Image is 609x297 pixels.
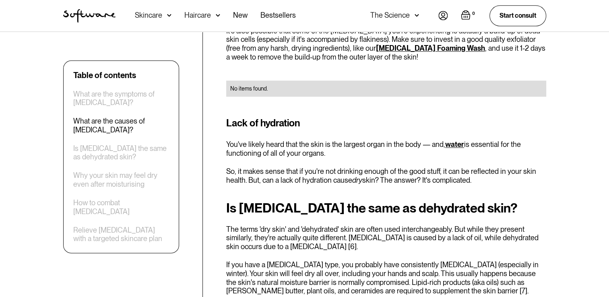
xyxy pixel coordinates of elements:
a: How to combat [MEDICAL_DATA] [73,198,169,216]
p: You've likely heard that the skin is the largest organ in the body — and, is essential for the fu... [226,140,546,157]
a: Relieve [MEDICAL_DATA] with a targeted skincare plan [73,226,169,243]
a: Why your skin may feel dry even after moisturising [73,171,169,189]
a: What are the causes of [MEDICAL_DATA]? [73,117,169,134]
a: water [445,140,464,148]
a: What are the symptoms of [MEDICAL_DATA]? [73,90,169,107]
a: Open empty cart [461,10,477,21]
h3: Lack of hydration [226,116,546,130]
img: arrow down [415,11,419,19]
a: Is [MEDICAL_DATA] the same as dehydrated skin? [73,144,169,161]
div: 0 [471,10,477,17]
div: The Science [370,11,410,19]
p: So, it makes sense that if you're not drinking enough of the good stuff, it can be reflected in y... [226,167,546,184]
div: Haircare [184,11,211,19]
div: No items found. [230,85,542,93]
p: The terms 'dry skin' and 'dehydrated' skin are often used interchangeably. But while they present... [226,225,546,251]
a: [MEDICAL_DATA] Foaming Wash [376,44,485,52]
img: arrow down [167,11,171,19]
p: If you have a [MEDICAL_DATA] type, you probably have consistently [MEDICAL_DATA] (especially in w... [226,260,546,295]
img: arrow down [216,11,220,19]
em: dry [352,176,362,184]
div: Skincare [135,11,162,19]
img: Software Logo [63,9,116,23]
a: Start consult [489,5,546,26]
a: home [63,9,116,23]
div: Table of contents [73,70,136,80]
h2: Is [MEDICAL_DATA] the same as dehydrated skin? [226,201,546,215]
p: It's also possible that some of the [MEDICAL_DATA] you're experiencing is actually a build-up of ... [226,27,546,61]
